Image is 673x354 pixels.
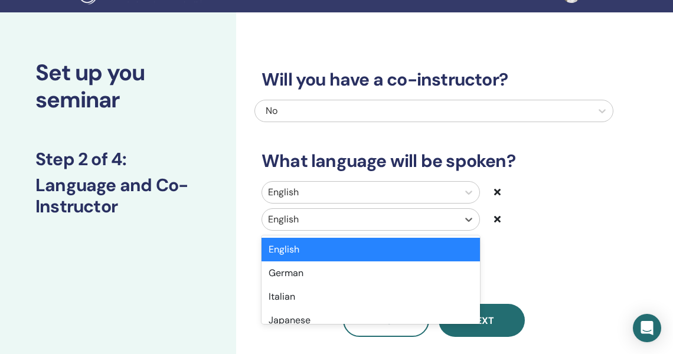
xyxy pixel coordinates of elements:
[35,149,201,170] h3: Step 2 of 4 :
[262,285,480,309] div: Italian
[35,60,201,113] h2: Set up you seminar
[262,309,480,332] div: Japanese
[262,238,480,261] div: English
[35,175,201,217] h3: Language and Co-Instructor
[633,314,661,342] div: Open Intercom Messenger
[469,314,494,327] span: Next
[266,104,277,117] span: No
[262,261,480,285] div: German
[254,69,613,90] h3: Will you have a co-instructor?
[439,304,525,337] button: Next
[254,150,613,172] h3: What language will be spoken?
